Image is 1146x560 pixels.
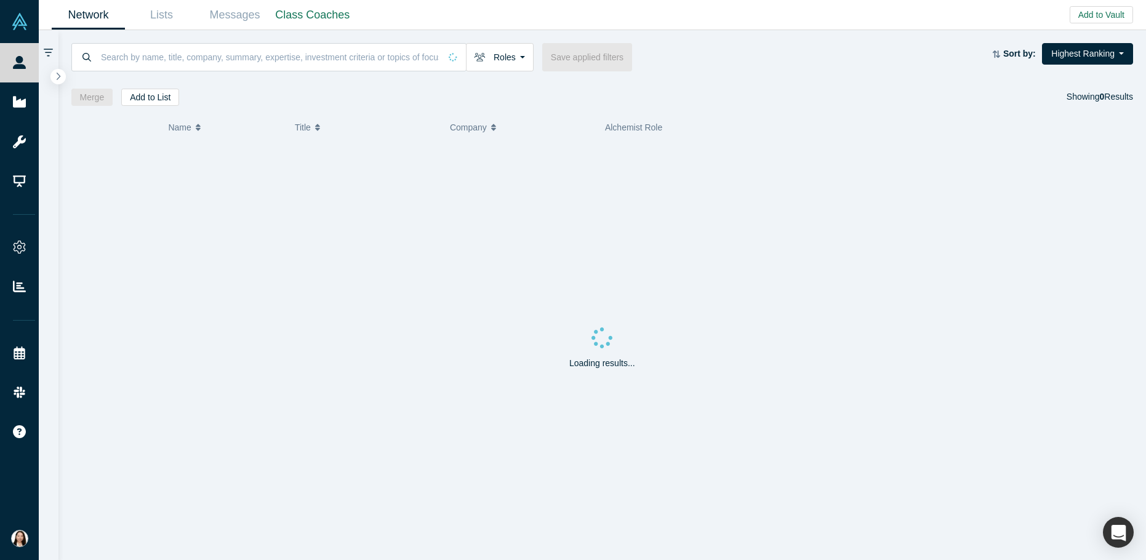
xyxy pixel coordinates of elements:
[168,114,191,140] span: Name
[198,1,271,30] a: Messages
[295,114,437,140] button: Title
[11,13,28,30] img: Alchemist Vault Logo
[11,530,28,547] img: Ryoko Manabe's Account
[605,122,662,132] span: Alchemist Role
[450,114,592,140] button: Company
[542,43,632,71] button: Save applied filters
[121,89,179,106] button: Add to List
[271,1,354,30] a: Class Coaches
[52,1,125,30] a: Network
[295,114,311,140] span: Title
[1100,92,1133,102] span: Results
[1070,6,1133,23] button: Add to Vault
[1003,49,1036,58] strong: Sort by:
[450,114,487,140] span: Company
[71,89,113,106] button: Merge
[466,43,534,71] button: Roles
[1042,43,1133,65] button: Highest Ranking
[1100,92,1105,102] strong: 0
[569,357,635,370] p: Loading results...
[100,42,440,71] input: Search by name, title, company, summary, expertise, investment criteria or topics of focus
[1067,89,1133,106] div: Showing
[125,1,198,30] a: Lists
[168,114,282,140] button: Name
